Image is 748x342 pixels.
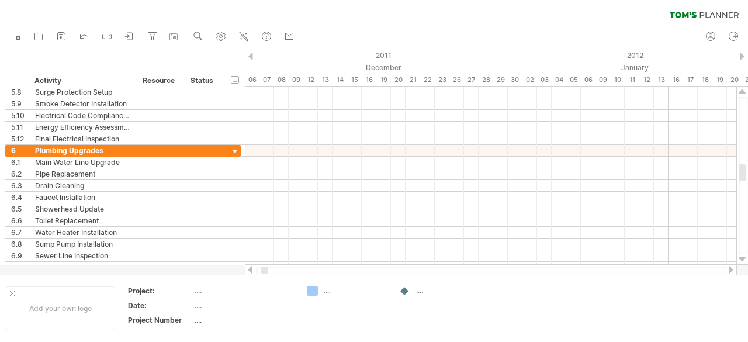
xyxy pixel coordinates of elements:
div: Wednesday, 4 January 2012 [552,74,566,86]
div: .... [416,286,480,296]
div: 6.2 [11,168,29,179]
div: Drain Cleaning [35,180,131,191]
div: Wednesday, 21 December 2011 [406,74,420,86]
div: Tuesday, 10 January 2012 [610,74,625,86]
div: Sewer Line Inspection [35,250,131,261]
div: Tuesday, 13 December 2011 [318,74,333,86]
div: Resource [143,75,178,87]
div: Friday, 30 December 2011 [508,74,522,86]
div: Plumbing Upgrades [35,145,131,156]
div: .... [195,315,293,325]
div: Thursday, 29 December 2011 [493,74,508,86]
div: Energy Efficiency Assessment [35,122,131,133]
div: Wednesday, 11 January 2012 [625,74,639,86]
div: 6.8 [11,239,29,250]
div: Wednesday, 14 December 2011 [333,74,347,86]
div: 6.9 [11,250,29,261]
div: Friday, 6 January 2012 [581,74,595,86]
div: 5.11 [11,122,29,133]
div: Friday, 20 January 2012 [727,74,742,86]
div: Project: [128,286,192,296]
div: Surge Protection Setup [35,87,131,98]
div: Add your own logo [6,286,115,330]
div: Toilet Replacement [35,215,131,226]
div: Tuesday, 17 January 2012 [683,74,698,86]
div: Electrical Code Compliance Check [35,110,131,121]
div: Friday, 16 December 2011 [362,74,376,86]
div: Monday, 19 December 2011 [376,74,391,86]
div: Smoke Detector Installation [35,98,131,109]
div: Thursday, 19 January 2012 [712,74,727,86]
div: Thursday, 5 January 2012 [566,74,581,86]
div: Monday, 16 January 2012 [669,74,683,86]
div: 6.6 [11,215,29,226]
div: Project Number [128,315,192,325]
div: Showerhead Update [35,203,131,215]
div: Tuesday, 3 January 2012 [537,74,552,86]
div: Tuesday, 20 December 2011 [391,74,406,86]
div: Faucet Installation [35,192,131,203]
div: Thursday, 8 December 2011 [274,74,289,86]
div: .... [324,286,387,296]
div: 6.4 [11,192,29,203]
div: Status [191,75,216,87]
div: Friday, 13 January 2012 [654,74,669,86]
div: Friday, 9 December 2011 [289,74,303,86]
div: Monday, 9 January 2012 [595,74,610,86]
div: Main Water Line Upgrade [35,157,131,168]
div: 5.12 [11,133,29,144]
div: 6.10 [11,262,29,273]
div: Pressure Testing [35,262,131,273]
div: Date: [128,300,192,310]
div: Monday, 2 January 2012 [522,74,537,86]
div: Monday, 26 December 2011 [449,74,464,86]
div: Thursday, 15 December 2011 [347,74,362,86]
div: Friday, 23 December 2011 [435,74,449,86]
div: Water Heater Installation [35,227,131,238]
div: 6 [11,145,29,156]
div: 5.10 [11,110,29,121]
div: 6.1 [11,157,29,168]
div: December 2011 [201,61,522,74]
div: 5.9 [11,98,29,109]
div: .... [195,300,293,310]
div: Pipe Replacement [35,168,131,179]
div: Wednesday, 28 December 2011 [479,74,493,86]
div: Tuesday, 27 December 2011 [464,74,479,86]
div: 6.3 [11,180,29,191]
div: 6.5 [11,203,29,215]
div: Thursday, 22 December 2011 [420,74,435,86]
div: 5.8 [11,87,29,98]
div: .... [195,286,293,296]
div: Sump Pump Installation [35,239,131,250]
div: Monday, 12 December 2011 [303,74,318,86]
div: Wednesday, 18 January 2012 [698,74,712,86]
div: Wednesday, 7 December 2011 [259,74,274,86]
div: Thursday, 12 January 2012 [639,74,654,86]
div: Final Electrical Inspection [35,133,131,144]
div: Activity [34,75,130,87]
div: 6.7 [11,227,29,238]
div: Tuesday, 6 December 2011 [245,74,259,86]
